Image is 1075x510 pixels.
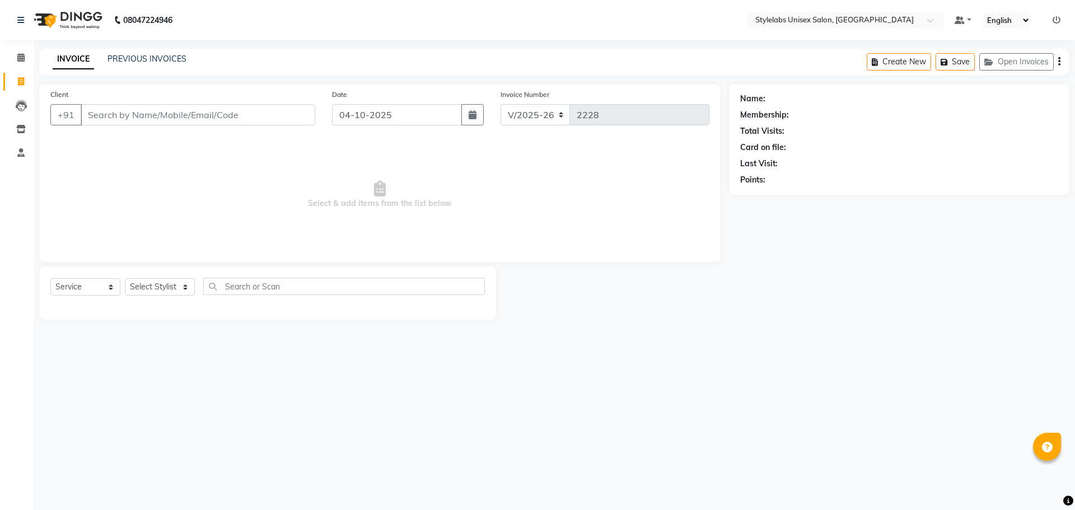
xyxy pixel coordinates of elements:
button: Save [936,53,975,71]
button: +91 [50,104,82,125]
label: Date [332,90,347,100]
div: Points: [740,174,765,186]
iframe: chat widget [1028,465,1064,499]
button: Create New [867,53,931,71]
label: Invoice Number [501,90,549,100]
button: Open Invoices [979,53,1054,71]
b: 08047224946 [123,4,172,36]
div: Membership: [740,109,789,121]
img: logo [29,4,105,36]
input: Search by Name/Mobile/Email/Code [81,104,315,125]
div: Card on file: [740,142,786,153]
div: Total Visits: [740,125,784,137]
input: Search or Scan [203,278,485,295]
div: Last Visit: [740,158,778,170]
label: Client [50,90,68,100]
a: PREVIOUS INVOICES [107,54,186,64]
a: INVOICE [53,49,94,69]
div: Name: [740,93,765,105]
span: Select & add items from the list below [50,139,709,251]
